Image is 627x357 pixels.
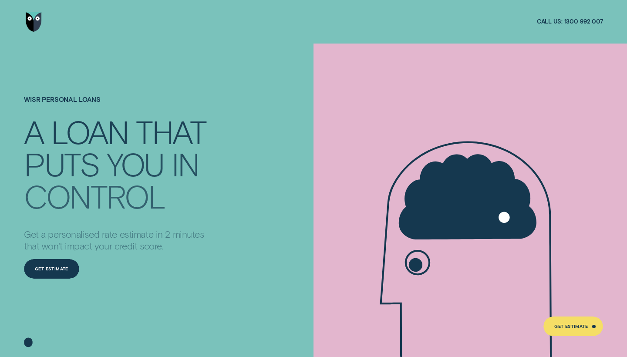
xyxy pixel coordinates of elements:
[136,116,206,147] div: THAT
[51,116,128,147] div: LOAN
[24,115,212,206] h4: A LOAN THAT PUTS YOU IN CONTROL
[24,96,212,116] h1: Wisr Personal Loans
[537,18,563,25] span: Call us:
[107,148,164,179] div: YOU
[543,317,603,336] a: Get Estimate
[24,181,165,211] div: CONTROL
[26,12,42,32] img: Wisr
[24,116,44,147] div: A
[564,18,603,25] span: 1300 992 007
[24,148,99,179] div: PUTS
[24,259,79,279] a: Get Estimate
[537,18,603,25] a: Call us:1300 992 007
[172,148,199,179] div: IN
[24,228,212,252] p: Get a personalised rate estimate in 2 minutes that won't impact your credit score.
